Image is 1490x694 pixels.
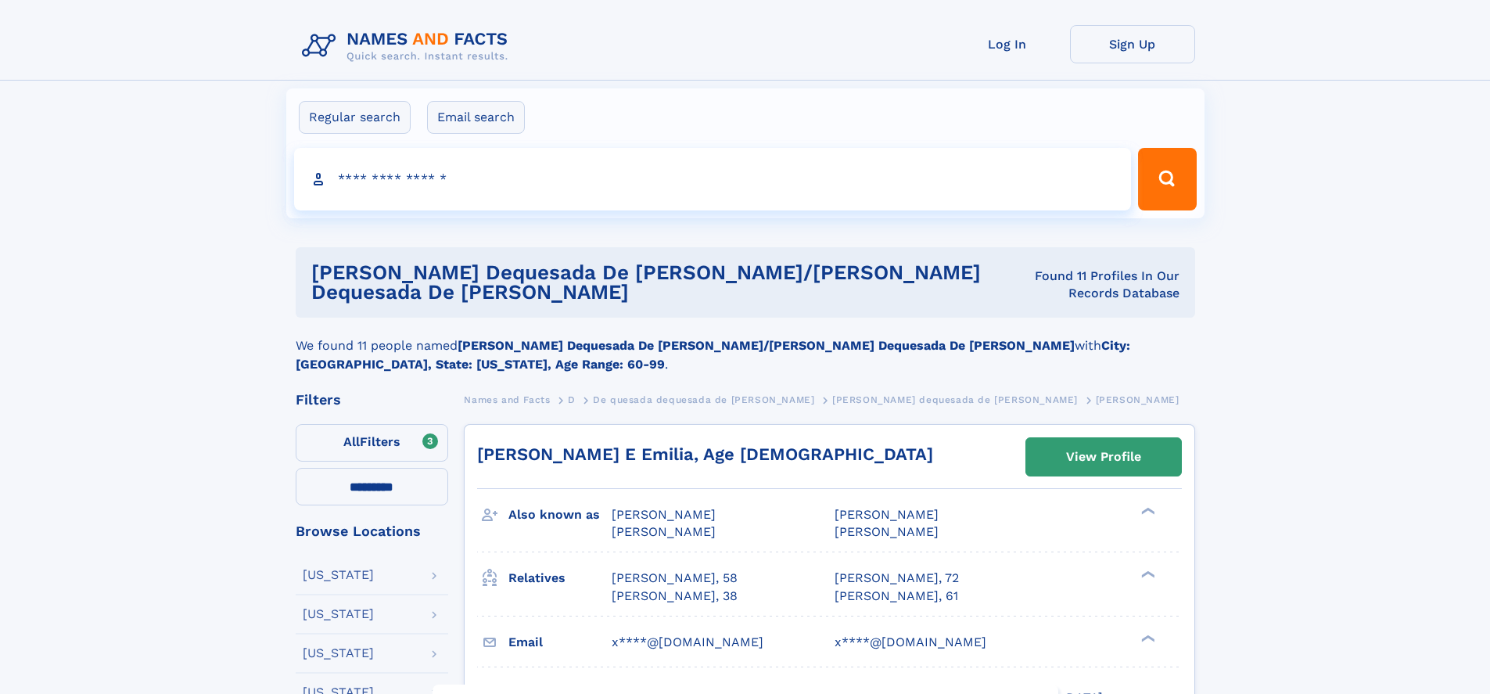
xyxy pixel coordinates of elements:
span: [PERSON_NAME] [835,507,939,522]
div: Filters [296,393,449,407]
label: Email search [427,101,525,134]
div: ❯ [1137,506,1156,516]
span: [PERSON_NAME] [612,524,716,539]
img: Logo Names and Facts [296,25,521,67]
div: Found 11 Profiles In Our Records Database [999,268,1179,302]
div: [US_STATE] [303,569,374,581]
h1: [PERSON_NAME] dequesada de [PERSON_NAME]/[PERSON_NAME] dequesada de [PERSON_NAME] [311,263,1000,302]
b: [PERSON_NAME] Dequesada De [PERSON_NAME]/[PERSON_NAME] Dequesada De [PERSON_NAME] [458,338,1075,353]
input: search input [294,148,1132,210]
a: Sign Up [1070,25,1195,63]
a: [PERSON_NAME], 61 [835,588,958,605]
b: City: [GEOGRAPHIC_DATA], State: [US_STATE], Age Range: 60-99 [296,338,1130,372]
h3: Also known as [508,502,612,528]
h3: Email [508,629,612,656]
span: D [568,394,576,405]
div: We found 11 people named with . [296,318,1195,374]
label: Regular search [299,101,411,134]
span: [PERSON_NAME] [1096,394,1179,405]
a: De quesada dequesada de [PERSON_NAME] [593,390,814,409]
button: Search Button [1138,148,1196,210]
span: All [343,434,360,449]
label: Filters [296,424,449,462]
span: [PERSON_NAME] [612,507,716,522]
div: [US_STATE] [303,608,374,620]
a: Names and Facts [464,390,550,409]
div: [US_STATE] [303,647,374,660]
div: Browse Locations [296,524,449,538]
a: View Profile [1026,438,1181,476]
span: De quesada dequesada de [PERSON_NAME] [593,394,814,405]
a: D [568,390,576,409]
div: ❯ [1137,570,1156,580]
a: [PERSON_NAME], 58 [612,570,738,587]
div: ❯ [1137,633,1156,643]
a: Log In [945,25,1070,63]
a: [PERSON_NAME], 38 [612,588,738,605]
span: [PERSON_NAME] [835,524,939,539]
a: [PERSON_NAME] dequesada de [PERSON_NAME] [832,390,1078,409]
h3: Relatives [508,565,612,592]
a: [PERSON_NAME], 72 [835,570,959,587]
span: [PERSON_NAME] dequesada de [PERSON_NAME] [832,394,1078,405]
div: View Profile [1066,439,1141,475]
a: [PERSON_NAME] E Emilia, Age [DEMOGRAPHIC_DATA] [477,444,933,464]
